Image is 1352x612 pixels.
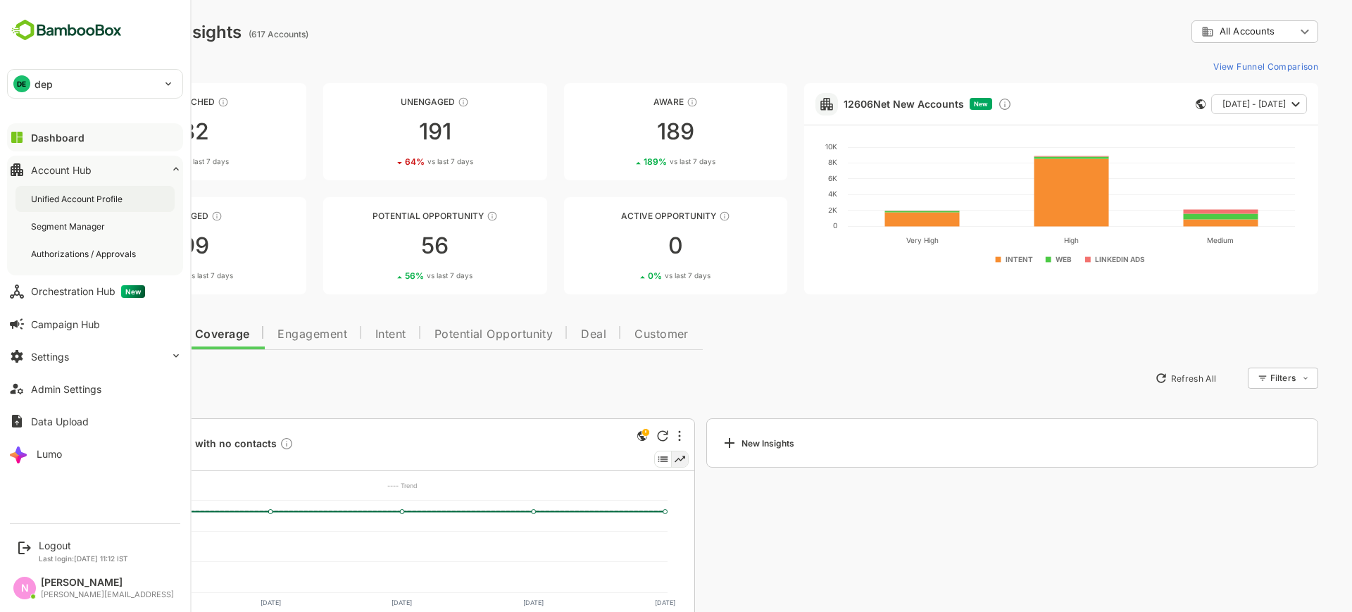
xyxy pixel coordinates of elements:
div: New Insights [672,435,745,451]
span: [DATE] - [DATE] [1173,95,1237,113]
span: vs last 7 days [615,270,661,281]
div: Dashboard Insights [34,22,192,42]
div: 191 [274,120,497,143]
button: [DATE] - [DATE] [1162,94,1258,114]
text: [DATE] [606,599,626,606]
text: 10K [776,142,788,151]
a: Active OpportunityThese accounts have open opportunities which might be at any of the Sales Stage... [515,197,738,294]
button: Lumo [7,439,183,468]
div: Active Opportunity [515,211,738,221]
span: vs last 7 days [134,156,180,167]
text: 200 [65,558,77,566]
text: 400 [64,527,77,535]
button: Settings [7,342,183,370]
text: 600 [64,497,77,504]
text: 6K [779,174,788,182]
div: More [629,430,632,442]
div: Segment Manager [31,220,108,232]
div: 56 % [356,270,423,281]
div: Unengaged [274,96,497,107]
a: UnreachedThese accounts have not been engaged with for a defined time period821%vs last 7 days [34,83,257,180]
span: vs last 7 days [377,270,423,281]
span: 528 Accounts with no contacts [75,437,244,453]
text: Very High [857,236,889,245]
div: Campaign Hub [31,318,100,330]
text: 2K [779,206,788,214]
div: Data Upload [31,416,89,427]
div: 99 % [115,270,184,281]
div: These accounts are MQAs and can be passed on to Inside Sales [437,211,449,222]
div: Authorizations / Approvals [31,248,139,260]
text: [DATE] [211,599,232,606]
div: 189 % [594,156,666,167]
button: View Funnel Comparison [1158,55,1269,77]
div: Orchestration Hub [31,285,145,298]
span: vs last 7 days [138,270,184,281]
div: These accounts have open opportunities which might be at any of the Sales Stages [670,211,681,222]
div: 82 [34,120,257,143]
span: Deal [532,329,557,340]
div: 99 [34,235,257,257]
div: Aware [515,96,738,107]
button: Dashboard [7,123,183,151]
p: dep [35,77,53,92]
button: Account Hub [7,156,183,184]
div: 0 [515,235,738,257]
text: [DATE] [474,599,494,606]
text: 8K [779,158,788,166]
div: DEdep [8,70,182,98]
a: New Insights [657,418,1269,468]
span: vs last 7 days [378,156,424,167]
text: Medium [1158,236,1184,244]
div: All Accounts [1152,25,1246,38]
div: Dashboard [31,132,84,144]
button: Campaign Hub [7,310,183,338]
a: AwareThese accounts have just entered the buying cycle and need further nurturing189189%vs last 7... [515,83,738,180]
div: Description not present [230,437,244,453]
span: Engagement [228,329,298,340]
div: Logout [39,539,128,551]
div: Unreached [34,96,257,107]
div: Discover new ICP-fit accounts showing engagement — via intent surges, anonymous website visits, L... [949,97,963,111]
text: High [1015,236,1029,245]
div: This is a global insight. Segment selection is not applicable for this view [584,427,601,446]
div: This card does not support filter and segments [1146,99,1156,109]
div: 56 [274,235,497,257]
p: Last login: [DATE] 11:12 IST [39,554,128,563]
text: ---- Trend [338,482,368,489]
a: EngagedThese accounts are warm, further nurturing would qualify them to MQAs9999%vs last 7 days [34,197,257,294]
div: These accounts have not shown enough engagement and need nurturing [408,96,420,108]
div: Admin Settings [31,383,101,395]
div: Engaged [34,211,257,221]
text: [DATE] [80,599,100,606]
div: All Accounts [1142,18,1269,46]
div: These accounts have just entered the buying cycle and need further nurturing [637,96,649,108]
div: These accounts are warm, further nurturing would qualify them to MQAs [162,211,173,222]
img: BambooboxFullLogoMark.5f36c76dfaba33ec1ec1367b70bb1252.svg [7,17,126,44]
text: 4K [779,189,788,198]
a: UnengagedThese accounts have not shown enough engagement and need nurturing19164%vs last 7 days [274,83,497,180]
span: Intent [326,329,357,340]
span: vs last 7 days [620,156,666,167]
text: 0 [73,588,77,596]
div: Unified Account Profile [31,193,125,205]
div: Filters [1220,366,1269,391]
button: Data Upload [7,407,183,435]
div: 189 [515,120,738,143]
text: [DATE] [342,599,363,606]
span: New [925,100,939,108]
div: These accounts have not been engaged with for a defined time period [168,96,180,108]
text: No of accounts [48,524,56,569]
div: Potential Opportunity [274,211,497,221]
span: Potential Opportunity [385,329,504,340]
div: [PERSON_NAME][EMAIL_ADDRESS] [41,590,174,599]
div: DE [13,75,30,92]
text: 0 [784,221,788,230]
a: New Insights [34,366,137,391]
div: [PERSON_NAME] [41,577,174,589]
button: Admin Settings [7,375,183,403]
div: Refresh [608,430,619,442]
div: Settings [31,351,69,363]
button: Orchestration HubNew [7,277,183,306]
span: All Accounts [1170,26,1225,37]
